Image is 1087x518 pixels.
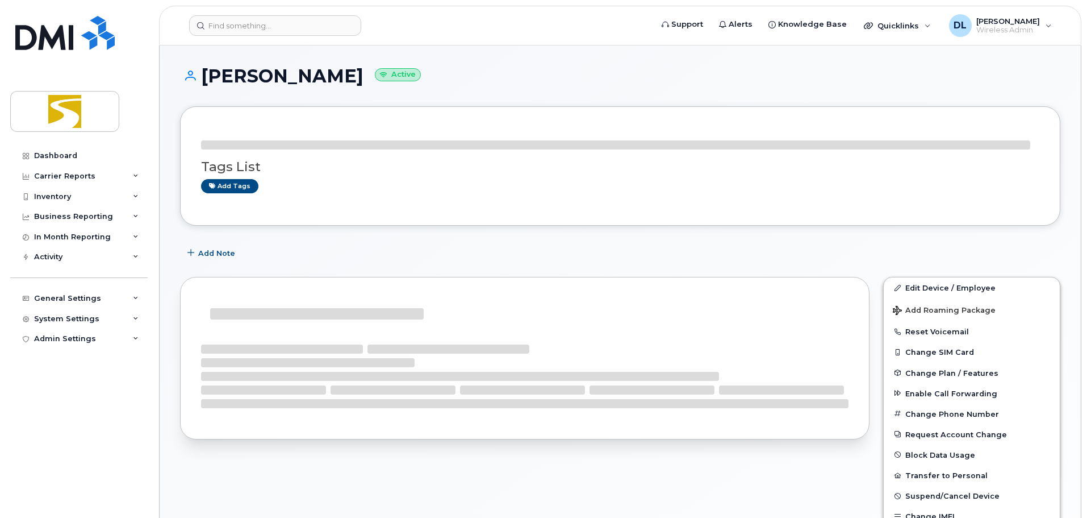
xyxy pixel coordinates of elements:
a: Edit Device / Employee [884,277,1060,298]
button: Add Roaming Package [884,298,1060,321]
button: Enable Call Forwarding [884,383,1060,404]
button: Block Data Usage [884,445,1060,465]
span: Add Roaming Package [893,306,996,317]
a: Add tags [201,179,258,193]
button: Change Phone Number [884,404,1060,424]
span: Suspend/Cancel Device [905,492,1000,500]
button: Change Plan / Features [884,363,1060,383]
button: Change SIM Card [884,342,1060,362]
span: Enable Call Forwarding [905,389,997,397]
span: Change Plan / Features [905,368,998,377]
h3: Tags List [201,160,1039,174]
small: Active [375,68,421,81]
button: Transfer to Personal [884,465,1060,486]
button: Reset Voicemail [884,321,1060,342]
span: Add Note [198,248,235,259]
button: Suspend/Cancel Device [884,486,1060,506]
button: Request Account Change [884,424,1060,445]
h1: [PERSON_NAME] [180,66,1060,86]
button: Add Note [180,243,245,263]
